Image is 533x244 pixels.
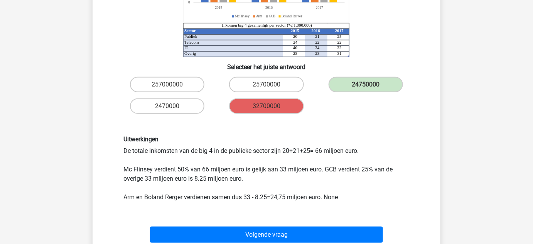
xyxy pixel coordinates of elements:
[312,29,320,33] tspan: 2016
[235,14,250,19] tspan: McFlinsey
[118,136,415,202] div: De totale inkomsten van de big 4 in de publieke sector zijn 20+21+25= 66 miljoen euro. Mc Flinsey...
[337,40,342,44] tspan: 22
[150,227,383,243] button: Volgende vraag
[329,77,403,92] label: 24750000
[282,14,303,19] tspan: Boland Rerger
[184,51,196,56] tspan: Overig
[291,29,299,33] tspan: 2015
[293,46,297,50] tspan: 40
[123,136,410,143] h6: Uitwerkingen
[315,34,320,39] tspan: 21
[315,46,320,50] tspan: 34
[293,34,297,39] tspan: 20
[293,51,297,56] tspan: 28
[256,14,262,19] tspan: Arm
[222,23,312,28] tspan: Inkomen big 4 gezamenlijk per sector (*€ 1.000.000)
[337,51,342,56] tspan: 31
[229,77,304,92] label: 25700000
[269,14,276,19] tspan: GCB
[184,34,197,39] tspan: Publiek
[130,98,204,114] label: 2470000
[337,34,342,39] tspan: 25
[215,5,323,10] tspan: 201520162017
[229,98,304,114] label: 32700000
[130,77,204,92] label: 257000000
[315,51,320,56] tspan: 28
[105,57,428,71] h6: Selecteer het juiste antwoord
[293,40,297,44] tspan: 24
[184,46,189,50] tspan: IT
[335,29,344,33] tspan: 2017
[184,29,196,33] tspan: Sector
[315,40,320,44] tspan: 22
[337,46,342,50] tspan: 32
[184,40,199,44] tspan: Telecom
